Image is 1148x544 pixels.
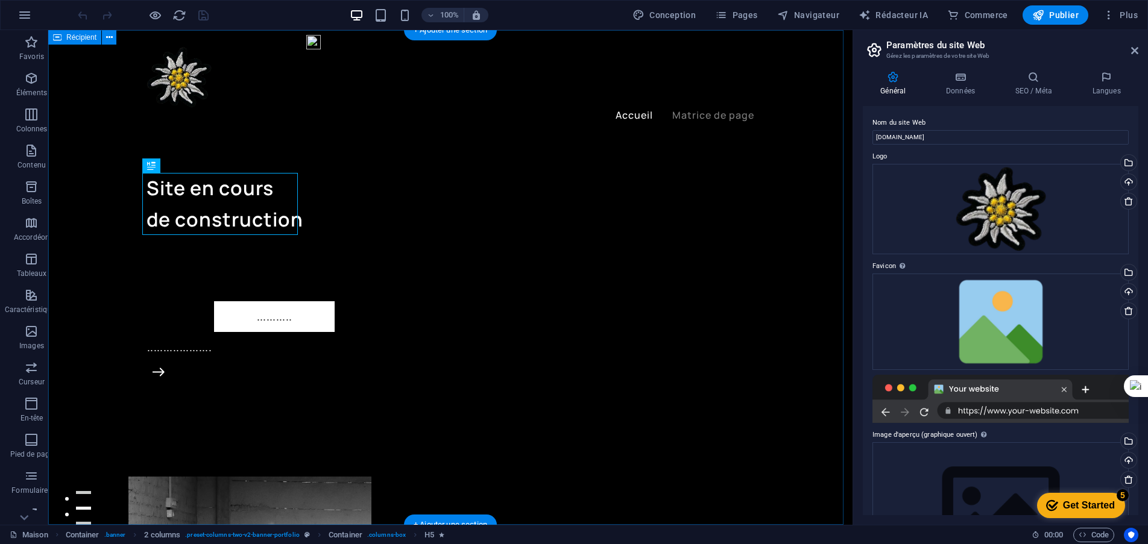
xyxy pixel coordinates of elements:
[19,342,44,350] font: Images
[872,164,1129,255] div: Edelweiss-7NSfde4PH_Aky2EBptvvGg.png
[329,528,362,542] span: Click to select. Double-click to edit
[28,492,43,495] button: 3
[17,269,47,278] font: Tableaux
[440,10,459,19] font: 100%
[172,8,186,22] i: Recharger la page
[14,233,49,242] font: Accordéon
[1015,87,1052,95] font: SEO / Méta
[19,378,45,386] font: Curseur
[872,274,1129,370] div: 000_Flaticon01-3S2zMN-L8CQ_uOBruhHPPA-xhgDthzL20L76aGEcuF83A.png
[965,10,1008,20] font: Commerce
[942,5,1013,25] button: Commerce
[1124,528,1138,542] button: Centrés sur l'utilisateur
[872,262,896,270] font: Favicon
[1032,528,1064,542] h6: Durée de la séance
[1055,530,1063,539] font: 00
[1053,530,1055,539] font: :
[872,152,888,160] font: Logo
[19,52,44,61] font: Favoris
[20,414,43,422] font: En-tête
[414,520,487,529] font: + Ajouter une section
[649,10,696,20] font: Conception
[185,528,300,542] span: . preset-columns-two-v2-banner-portfolio
[89,2,101,14] div: 5
[872,119,926,127] font: Nom du site Web
[1044,530,1053,539] font: 00
[22,197,42,205] font: Boîtes
[16,125,48,133] font: Colonnes
[104,528,126,542] span: . banner
[471,10,482,20] i: Lors du redimensionnement, ajustez automatiquement le niveau de zoom pour l'adapter à l'appareil ...
[946,87,975,95] font: Données
[17,161,46,169] font: Contenu
[1023,5,1088,25] button: Publier
[5,305,59,314] font: Caractéristiques
[872,130,1129,145] input: Nom...
[1098,5,1143,25] button: Plus
[424,528,434,542] span: Click to select. Double-click to edit
[28,477,43,480] button: 2
[36,13,87,24] div: Get Started
[772,5,844,25] button: Navigateur
[880,87,906,95] font: Général
[733,10,758,20] font: Pages
[1091,530,1109,539] font: Code
[304,531,310,538] i: This element is a customizable preset
[439,531,444,538] i: Element contains an animation
[421,8,464,22] button: 100%
[28,461,43,464] button: 1
[872,431,978,439] font: Image d'aperçu (graphique ouvert)
[710,5,762,25] button: Pages
[1073,528,1114,542] button: Code
[854,5,933,25] button: Rédacteur IA
[66,528,99,542] span: Click to select. Double-click to edit
[886,40,985,51] font: Paramètres du site Web
[367,528,406,542] span: . columns-box
[66,528,445,542] nav: fil d'Ariane
[10,6,98,31] div: Get Started 5 items remaining, 0% complete
[66,33,96,42] font: Récipient
[875,10,928,20] font: Rédacteur IA
[144,528,180,542] span: Click to select. Double-click to edit
[11,486,51,495] font: Formulaires
[22,530,48,539] font: Maison
[628,5,701,25] button: Conception
[1049,10,1079,20] font: Publier
[148,8,162,22] button: Cliquez ici pour quitter le mode aperçu et continuer l'édition
[16,89,47,97] font: Éléments
[172,8,186,22] button: recharger
[10,450,53,458] font: Pied de page
[886,52,989,59] font: Gérez les paramètres de votre site Web
[1093,87,1121,95] font: Langues
[1120,10,1138,20] font: Plus
[10,528,48,542] a: Cliquez pour annuler la sélection. Double-cliquez pour ouvrir Pages.
[794,10,839,20] font: Navigateur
